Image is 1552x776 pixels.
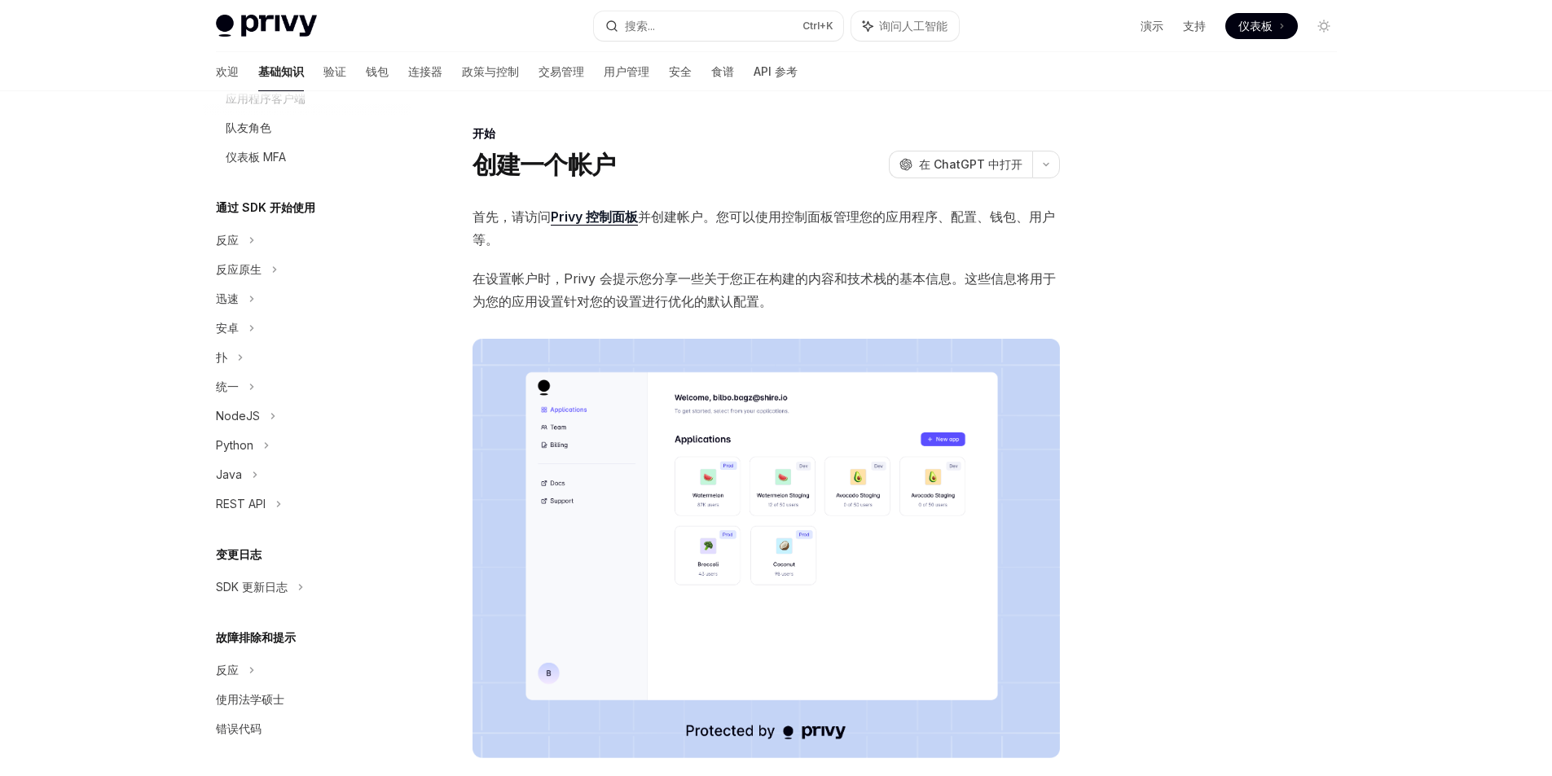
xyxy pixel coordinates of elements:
font: Java [216,467,242,481]
button: 搜索...Ctrl+K [594,11,843,41]
font: 通过 SDK 开始使用 [216,200,315,214]
font: 并创建帐户。您可以使用控制面板管理您的应用程序、配置、钱包、用户等。 [473,208,1055,248]
a: 仪表板 [1225,13,1298,39]
font: 仪表板 [1238,19,1273,33]
a: 错误代码 [203,714,411,743]
font: 统一 [216,379,239,393]
font: 反应 [216,663,239,677]
a: 支持 [1183,18,1206,34]
font: Privy 控制面板 [551,208,638,225]
font: 用户管理 [604,64,649,78]
font: 反应 [216,233,239,247]
a: Privy 控制面板 [551,208,638,226]
a: 欢迎 [216,52,239,91]
font: 反应原生 [216,262,262,276]
font: 食谱 [711,64,734,78]
font: 故障排除和提示 [216,630,296,644]
font: 扑 [216,350,227,364]
a: 政策与控制 [462,52,519,91]
font: 钱包 [366,64,389,78]
font: 仪表板 MFA [226,150,286,164]
a: 用户管理 [604,52,649,91]
font: NodeJS [216,409,260,423]
font: 政策与控制 [462,64,519,78]
img: 图片/Dash.png [473,339,1060,758]
a: 仪表板 MFA [203,142,411,172]
font: REST API [216,497,266,511]
font: 询问人工智能 [879,19,947,33]
font: 验证 [323,64,346,78]
font: 首先，请访问 [473,208,551,225]
img: 灯光标志 [216,15,317,37]
font: Ctrl [802,20,820,32]
font: 安全 [669,64,692,78]
a: 使用法学硕士 [203,685,411,714]
font: 开始 [473,126,495,140]
font: Python [216,438,253,452]
a: 安全 [669,52,692,91]
font: 错误代码 [216,721,262,735]
button: 在 ChatGPT 中打开 [889,151,1032,178]
a: 食谱 [711,52,734,91]
font: 在设置帐户时，Privy 会提示您分享一些关于您正在构建的内容和技术栈的基本信息。这些信息将用于为您的应用设置针对您的设置进行优化的默认配置。 [473,270,1056,309]
font: 演示 [1141,19,1163,33]
font: 欢迎 [216,64,239,78]
font: +K [820,20,833,32]
a: 验证 [323,52,346,91]
a: 队友角色 [203,113,411,142]
a: 连接器 [408,52,442,91]
font: 交易管理 [539,64,584,78]
a: 钱包 [366,52,389,91]
font: 在 ChatGPT 中打开 [919,157,1022,171]
button: 询问人工智能 [851,11,959,41]
font: 迅速 [216,292,239,305]
font: 变更日志 [216,547,262,561]
font: 支持 [1183,19,1206,33]
a: API 参考 [754,52,798,91]
font: 队友角色 [226,121,271,134]
a: 基础知识 [258,52,304,91]
font: SDK 更新日志 [216,580,288,594]
font: API 参考 [754,64,798,78]
a: 演示 [1141,18,1163,34]
font: 安卓 [216,321,239,335]
font: 使用法学硕士 [216,692,284,706]
font: 创建一个帐户 [473,150,616,179]
font: 基础知识 [258,64,304,78]
font: 连接器 [408,64,442,78]
font: 搜索... [625,19,655,33]
a: 交易管理 [539,52,584,91]
button: 切换暗模式 [1311,13,1337,39]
